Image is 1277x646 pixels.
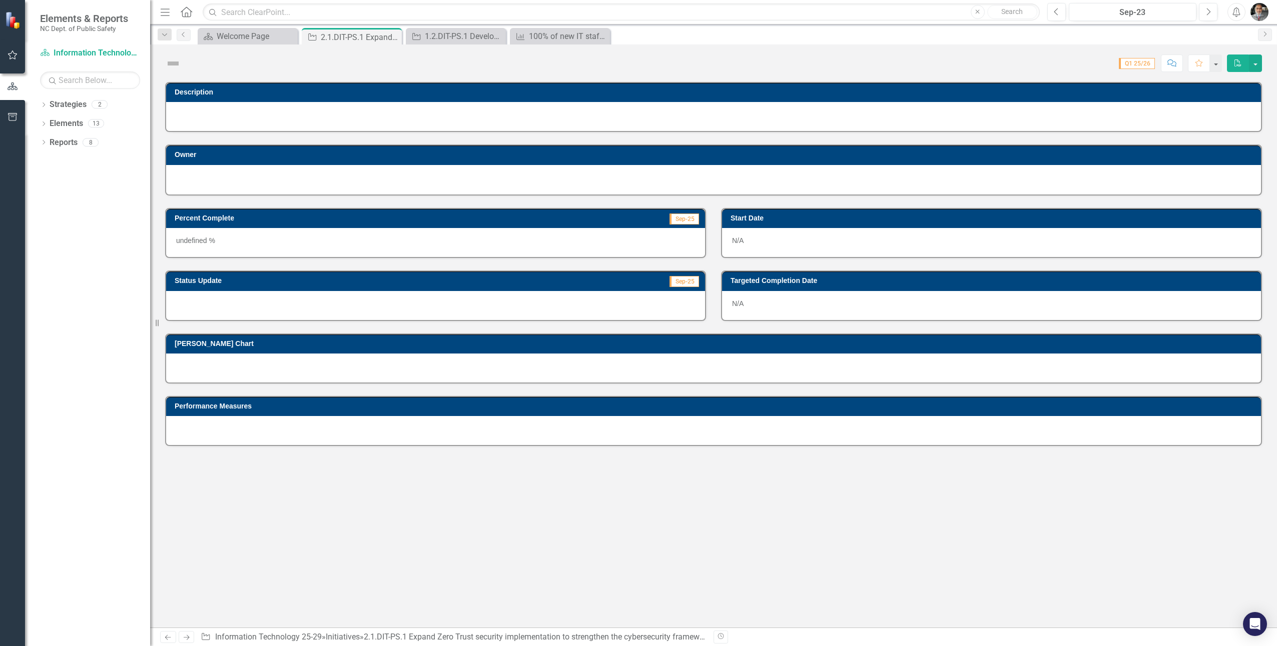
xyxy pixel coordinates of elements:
div: 2 [92,100,108,109]
h3: Status Update [175,277,493,284]
a: 100% of new IT staff trained [DATE] of onboarding. [512,30,607,42]
img: ClearPoint Strategy [5,11,23,29]
span: Q1 25/26 [1119,58,1155,69]
button: Sep-23 [1069,3,1196,21]
input: Search Below... [40,71,140,89]
h3: Owner [175,151,1256,158]
div: Open Intercom Messenger [1243,612,1267,636]
small: NC Dept. of Public Safety [40,24,128,32]
h3: [PERSON_NAME] Chart [175,340,1256,347]
h3: Description [175,88,1256,96]
a: Welcome Page [200,30,295,42]
a: Strategies [50,99,87,110]
a: Reports [50,137,78,148]
a: Elements [50,118,83,129]
div: Sep-23 [1072,6,1193,18]
span: Search [1001,7,1023,15]
h3: Percent Complete [175,214,522,222]
input: Search ClearPoint... [203,3,1040,21]
div: 1.2.DIT-PS.1 Develop a robust training platform and technical onboarding program to secure IT ope... [425,30,503,42]
img: Thomas Parrish [1250,3,1268,21]
div: N/A [722,228,1261,257]
button: Search [987,5,1037,19]
h3: Start Date [731,214,1256,222]
span: Elements & Reports [40,12,128,24]
div: undefined % [166,228,705,257]
a: 1.2.DIT-PS.1 Develop a robust training platform and technical onboarding program to secure IT ope... [408,30,503,42]
a: Initiatives [326,632,360,641]
div: 8 [83,138,99,146]
a: Information Technology 25-29 [40,47,140,59]
div: 2.1.DIT-PS.1 Expand Zero Trust security implementation to strengthen the cybersecurity framework. [364,632,713,641]
div: 100% of new IT staff trained [DATE] of onboarding. [529,30,607,42]
div: 2.1.DIT-PS.1 Expand Zero Trust security implementation to strengthen the cybersecurity framework. [321,31,399,43]
span: Sep-25 [670,213,699,224]
div: 13 [88,119,104,128]
a: Information Technology 25-29 [215,632,322,641]
div: » » [201,631,706,643]
img: Not Defined [165,55,181,71]
div: N/A [722,291,1261,320]
div: Welcome Page [217,30,295,42]
h3: Performance Measures [175,402,1256,410]
h3: Targeted Completion Date [731,277,1256,284]
span: Sep-25 [670,276,699,287]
